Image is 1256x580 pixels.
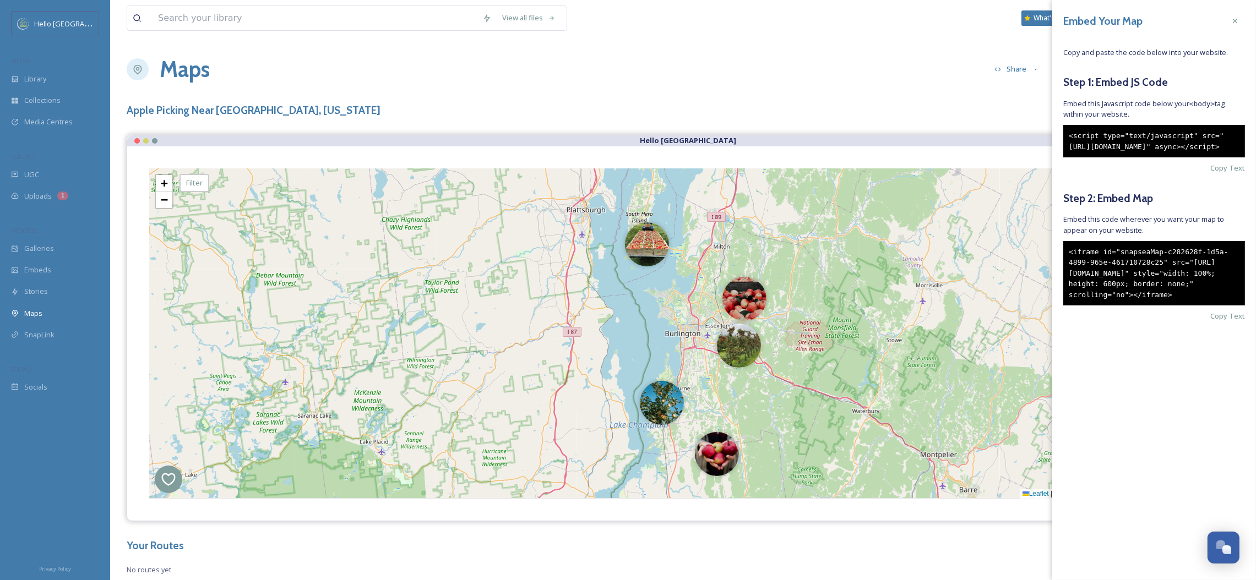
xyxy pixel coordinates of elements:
[1063,99,1245,119] span: Embed this Javascript code below your tag within your website.
[1210,311,1245,321] span: Copy Text
[1063,241,1245,306] div: <iframe id="snapseaMap-c282628f-1d5a-4899-965e-461710728c25" src="[URL][DOMAIN_NAME]" style="widt...
[160,53,210,86] a: Maps
[161,176,168,190] span: +
[1023,490,1049,497] a: Leaflet
[1051,490,1052,497] span: |
[18,18,29,29] img: images.png
[989,58,1045,80] button: Share
[153,6,477,30] input: Search your library
[497,7,561,29] a: View all files
[127,102,1239,118] h3: Apple Picking Near [GEOGRAPHIC_DATA], [US_STATE]
[1063,47,1245,58] span: Copy and paste the code below into your website.
[717,324,761,368] img: Marker
[640,135,736,145] strong: Hello [GEOGRAPHIC_DATA]
[24,117,73,127] span: Media Centres
[156,175,172,191] a: Zoom in
[1208,532,1239,563] button: Open Chat
[11,226,36,234] span: WIDGETS
[24,191,52,201] span: Uploads
[11,365,33,373] span: SOCIALS
[39,561,71,574] a: Privacy Policy
[24,330,55,340] span: SnapLink
[722,277,766,321] img: Marker
[127,538,1239,554] h3: Your Routes
[1210,163,1245,173] span: Copy Text
[24,382,47,392] span: Socials
[1063,125,1245,157] div: <script type="text/javascript" src="[URL][DOMAIN_NAME]" async></script>
[24,243,54,254] span: Galleries
[24,95,61,106] span: Collections
[24,308,42,319] span: Maps
[39,565,71,572] span: Privacy Policy
[1063,190,1245,206] h5: Step 2: Embed Map
[1189,100,1215,108] span: <body>
[695,432,739,476] img: Marker
[1021,10,1076,26] a: What's New
[180,174,209,192] div: Filter
[1063,74,1245,90] h5: Step 1: Embed JS Code
[24,74,46,84] span: Library
[57,191,68,200] div: 1
[625,222,669,266] img: Marker
[1063,13,1143,29] h3: Embed Your Map
[1063,214,1245,235] span: Embed this code wherever you want your map to appear on your website.
[11,57,30,65] span: MEDIA
[1020,489,1217,499] div: Map Courtesy of © contributors
[24,265,51,275] span: Embeds
[1050,58,1122,80] button: Customise
[34,18,123,29] span: Hello [GEOGRAPHIC_DATA]
[24,286,48,297] span: Stories
[156,191,172,208] a: Zoom out
[161,193,168,206] span: −
[24,169,39,180] span: UGC
[11,152,35,161] span: COLLECT
[640,381,684,425] img: Marker
[127,565,1239,575] span: No routes yet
